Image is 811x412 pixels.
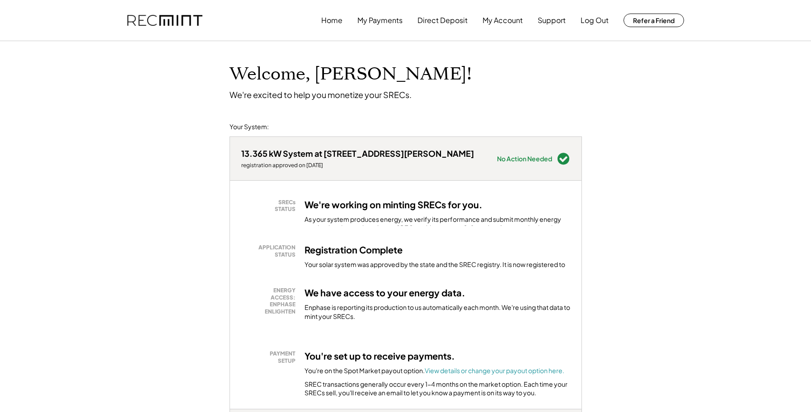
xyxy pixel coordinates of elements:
a: View details or change your payout option here. [425,366,564,375]
button: My Payments [357,11,403,29]
button: My Account [483,11,523,29]
div: Your solar system was approved by the state and the SREC registry. It is now registered to mint S... [305,260,570,278]
div: SREC transactions generally occur every 1-4 months on the market option. Each time your SRECs sel... [305,380,570,398]
div: As your system produces energy, we verify its performance and submit monthly energy production da... [305,215,570,264]
button: Refer a Friend [623,14,684,27]
button: Log Out [581,11,609,29]
h3: We're working on minting SRECs for you. [305,199,483,211]
img: recmint-logotype%403x.png [127,15,202,26]
h3: You're set up to receive payments. [305,350,455,362]
div: Your System: [230,122,269,131]
div: registration approved on [DATE] [241,162,474,169]
div: ENERGY ACCESS: ENPHASE ENLIGHTEN [246,287,295,315]
h3: We have access to your energy data. [305,287,465,299]
div: PAYMENT SETUP [246,350,295,364]
div: 13.365 kW System at [STREET_ADDRESS][PERSON_NAME] [241,148,474,159]
div: APPLICATION STATUS [246,244,295,258]
div: No Action Needed [497,155,552,162]
h3: Registration Complete [305,244,403,256]
div: We're excited to help you monetize your SRECs. [230,89,412,100]
div: You're on the Spot Market payout option. [305,366,564,375]
div: Enphase is reporting its production to us automatically each month. We're using that data to mint... [305,303,570,321]
button: Direct Deposit [417,11,468,29]
button: Support [538,11,566,29]
div: SRECs STATUS [246,199,295,213]
h1: Welcome, [PERSON_NAME]! [230,64,472,85]
button: Home [321,11,342,29]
